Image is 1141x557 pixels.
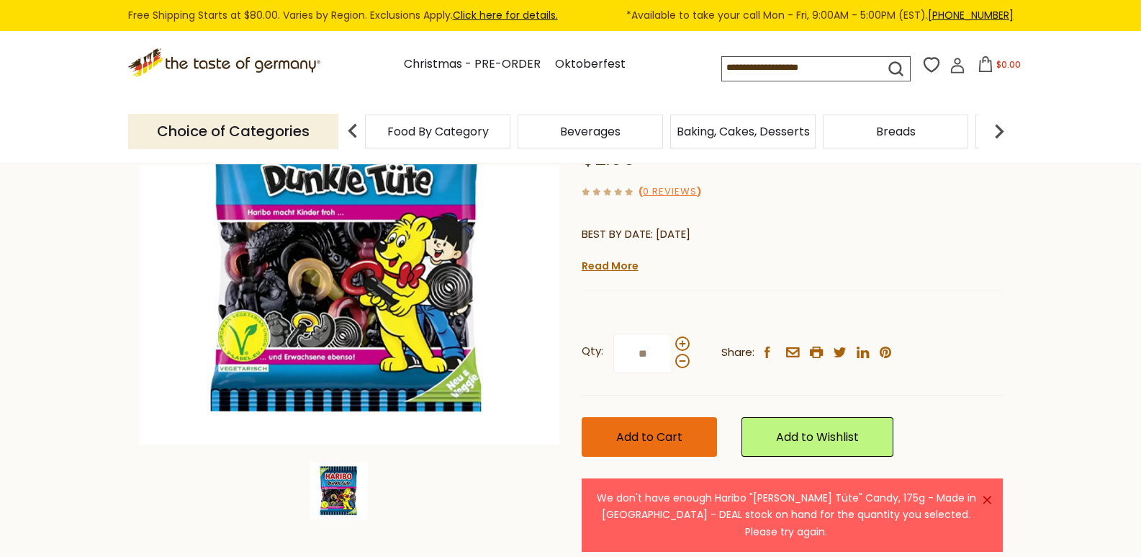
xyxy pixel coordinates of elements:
[626,7,1014,24] span: *Available to take your call Mon - Fri, 9:00AM - 5:00PM (EST).
[582,226,690,241] span: BEST BY DATE: [DATE]
[593,490,980,540] div: We don't have enough Haribo "[PERSON_NAME] Tüte" Candy, 175g - Made in [GEOGRAPHIC_DATA] - DEAL s...
[639,184,701,198] span: ( )
[613,334,672,373] input: Qty:
[582,144,636,172] span: $2.00
[968,56,1029,78] button: $0.00
[983,496,991,504] a: ×
[404,55,541,74] a: Christmas - PRE-ORDER
[677,126,810,137] a: Baking, Cakes, Desserts
[128,114,338,149] p: Choice of Categories
[996,58,1021,71] span: $0.00
[928,8,1014,22] a: [PHONE_NUMBER]
[453,8,558,22] a: Click here for details.
[310,462,368,520] img: Haribo Dunkle Tute
[876,126,916,137] a: Breads
[643,184,697,200] a: 0 Reviews
[985,117,1014,146] img: next arrow
[582,417,717,457] button: Add to Cart
[560,126,621,137] a: Beverages
[555,55,626,74] a: Oktoberfest
[616,429,682,445] span: Add to Cart
[582,342,603,360] strong: Qty:
[741,417,893,457] a: Add to Wishlist
[387,126,489,137] a: Food By Category
[338,117,367,146] img: previous arrow
[139,23,560,445] img: Haribo Dunkle Tute
[128,7,1014,24] div: Free Shipping Starts at $80.00. Varies by Region. Exclusions Apply.
[721,344,754,362] span: Share:
[582,259,639,273] a: Read More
